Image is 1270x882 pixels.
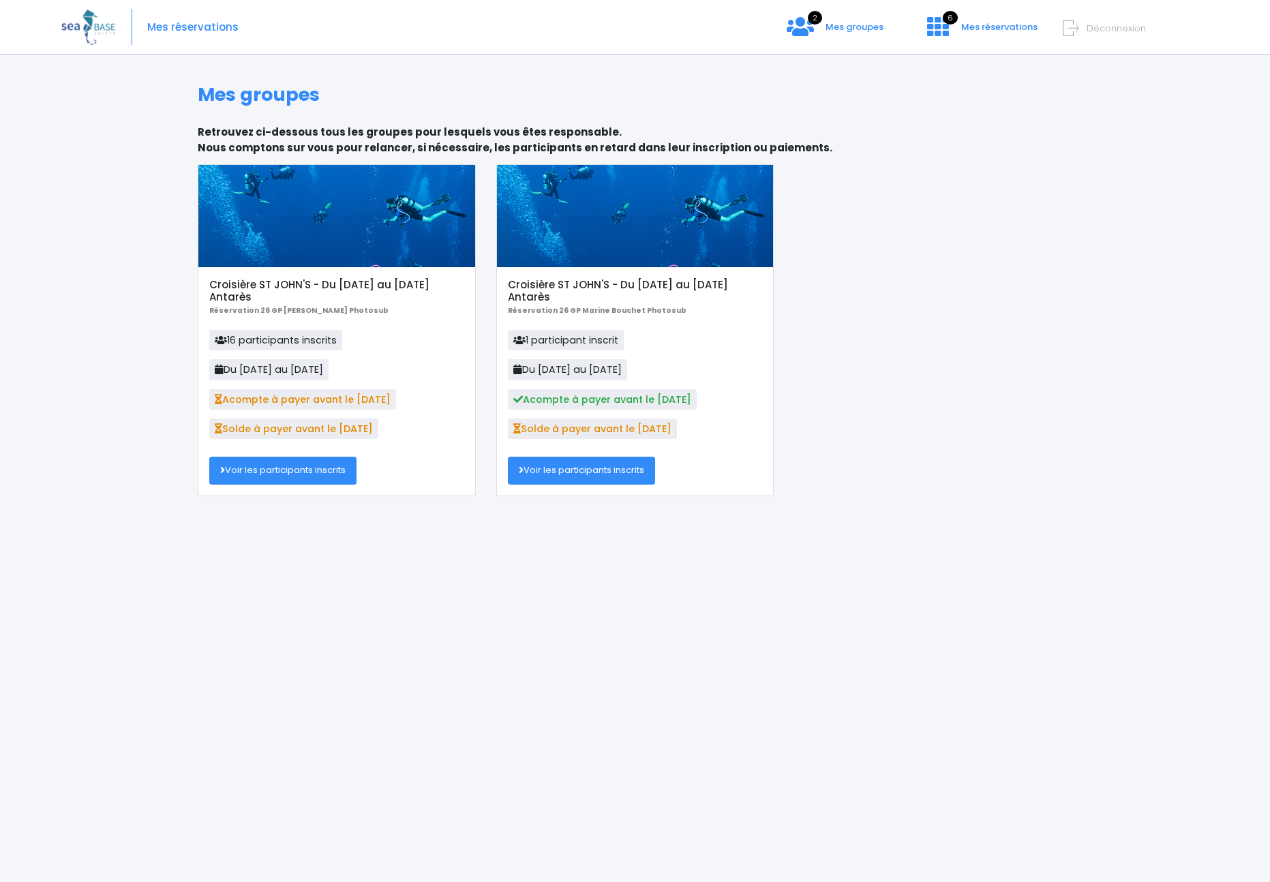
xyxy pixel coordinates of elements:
[508,305,686,316] b: Réservation 26 GP Marine Bouchet Photosub
[508,457,655,484] a: Voir les participants inscrits
[508,389,697,410] span: Acompte à payer avant le [DATE]
[826,20,883,33] span: Mes groupes
[209,279,464,303] h5: Croisière ST JOHN'S - Du [DATE] au [DATE] Antarès
[209,305,389,316] b: Réservation 26 GP [PERSON_NAME] Photosub
[198,125,1072,155] p: Retrouvez ci-dessous tous les groupes pour lesquels vous êtes responsable. Nous comptons sur vous...
[209,457,357,484] a: Voir les participants inscrits
[916,25,1046,38] a: 6 Mes réservations
[943,11,958,25] span: 6
[209,419,378,439] span: Solde à payer avant le [DATE]
[508,359,627,380] span: Du [DATE] au [DATE]
[209,330,342,350] span: 16 participants inscrits
[776,25,894,38] a: 2 Mes groupes
[198,84,1072,106] h1: Mes groupes
[1087,22,1146,35] span: Déconnexion
[209,359,329,380] span: Du [DATE] au [DATE]
[508,279,762,303] h5: Croisière ST JOHN'S - Du [DATE] au [DATE] Antarès
[508,419,677,439] span: Solde à payer avant le [DATE]
[209,389,396,410] span: Acompte à payer avant le [DATE]
[508,330,624,350] span: 1 participant inscrit
[961,20,1038,33] span: Mes réservations
[808,11,822,25] span: 2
